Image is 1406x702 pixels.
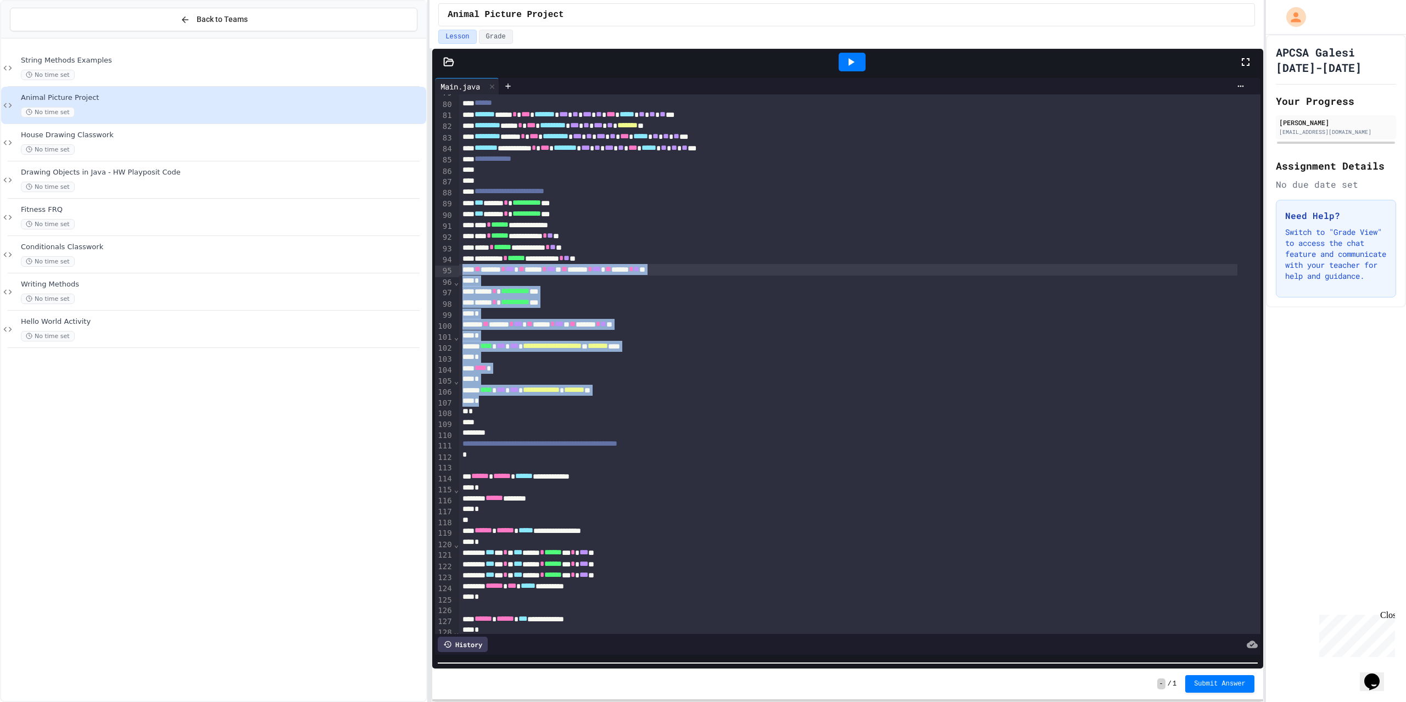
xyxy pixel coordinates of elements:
[1279,117,1393,127] div: [PERSON_NAME]
[435,343,453,354] div: 102
[435,188,453,199] div: 88
[21,243,424,252] span: Conditionals Classwork
[435,430,453,441] div: 110
[435,244,453,255] div: 93
[435,266,453,277] div: 95
[1173,679,1176,688] span: 1
[435,518,453,529] div: 118
[435,99,453,110] div: 80
[1276,178,1396,191] div: No due date set
[21,168,424,177] span: Drawing Objects in Java - HW Playposit Code
[1168,679,1171,688] span: /
[435,78,499,94] div: Main.java
[21,280,424,289] span: Writing Methods
[435,144,453,155] div: 84
[435,572,453,583] div: 123
[1279,128,1393,136] div: [EMAIL_ADDRESS][DOMAIN_NAME]
[435,121,453,132] div: 82
[4,4,76,70] div: Chat with us now!Close
[21,56,424,65] span: String Methods Examples
[454,628,459,637] span: Fold line
[435,310,453,321] div: 99
[435,561,453,572] div: 122
[435,210,453,221] div: 90
[21,107,75,117] span: No time set
[435,507,453,518] div: 117
[435,155,453,166] div: 85
[1315,610,1395,657] iframe: chat widget
[1185,675,1254,693] button: Submit Answer
[435,221,453,232] div: 91
[435,419,453,430] div: 109
[1194,679,1246,688] span: Submit Answer
[435,199,453,210] div: 89
[435,605,453,616] div: 126
[435,485,453,496] div: 115
[21,317,424,327] span: Hello World Activity
[454,333,459,341] span: Fold line
[435,232,453,243] div: 92
[197,14,248,25] span: Back to Teams
[1276,158,1396,173] h2: Assignment Details
[438,30,476,44] button: Lesson
[435,496,453,507] div: 116
[435,550,453,561] div: 121
[435,255,453,266] div: 94
[454,485,459,494] span: Fold line
[1276,93,1396,109] h2: Your Progress
[1360,658,1395,691] iframe: chat widget
[435,408,453,419] div: 108
[435,595,453,606] div: 125
[435,528,453,539] div: 119
[1285,227,1387,282] p: Switch to "Grade View" to access the chat feature and communicate with your teacher for help and ...
[435,441,453,452] div: 111
[21,219,75,229] span: No time set
[435,332,453,343] div: 101
[1275,4,1309,30] div: My Account
[21,205,424,215] span: Fitness FRQ
[21,294,75,304] span: No time set
[435,463,453,474] div: 113
[435,387,453,398] div: 106
[479,30,513,44] button: Grade
[21,93,424,103] span: Animal Picture Project
[454,377,459,385] span: Fold line
[435,627,453,638] div: 128
[435,133,453,144] div: 83
[21,182,75,192] span: No time set
[435,616,453,627] div: 127
[21,70,75,80] span: No time set
[21,331,75,341] span: No time set
[435,110,453,121] div: 81
[435,354,453,365] div: 103
[435,540,453,551] div: 120
[438,637,488,652] div: History
[435,474,453,485] div: 114
[1157,678,1165,689] span: -
[435,365,453,376] div: 104
[454,540,459,549] span: Fold line
[454,278,459,287] span: Fold line
[435,583,453,594] div: 124
[1276,44,1396,75] h1: APCSA Galesi [DATE]-[DATE]
[435,177,453,188] div: 87
[435,288,453,299] div: 97
[1285,209,1387,222] h3: Need Help?
[435,321,453,332] div: 100
[435,299,453,310] div: 98
[435,166,453,177] div: 86
[435,277,453,288] div: 96
[21,144,75,155] span: No time set
[435,81,486,92] div: Main.java
[448,8,563,21] span: Animal Picture Project
[21,131,424,140] span: House Drawing Classwork
[10,8,417,31] button: Back to Teams
[435,376,453,387] div: 105
[21,256,75,267] span: No time set
[435,452,453,463] div: 112
[435,398,453,409] div: 107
